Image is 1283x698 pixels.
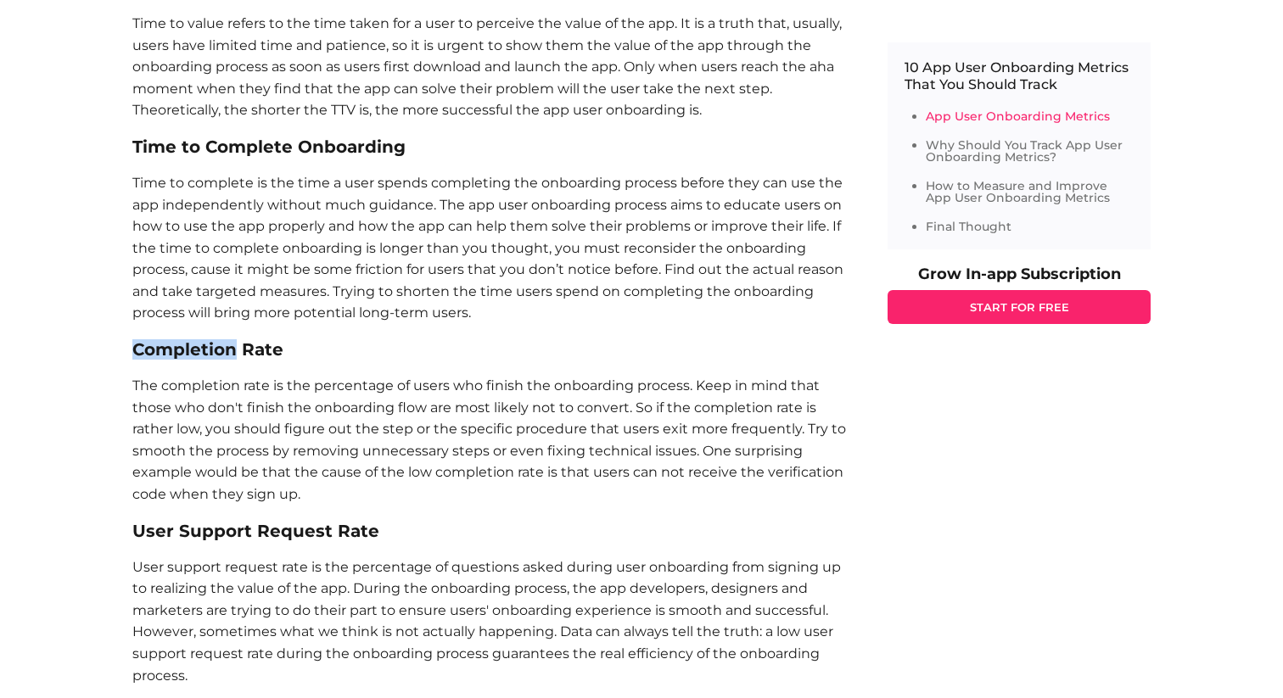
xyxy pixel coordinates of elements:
p: Time to value refers to the time taken for a user to perceive the value of the app. It is a truth... [132,13,854,121]
b: Time to Complete Onboarding [132,137,406,157]
a: How to Measure and Improve App User Onboarding Metrics [926,178,1110,205]
a: Final Thought [926,219,1011,234]
b: User Support Request Rate [132,521,379,541]
a: START FOR FREE [888,290,1151,324]
a: Why Should You Track App User Onboarding Metrics? [926,137,1123,165]
b: Completion Rate [132,339,283,360]
p: User support request rate is the percentage of questions asked during user onboarding from signin... [132,556,854,687]
a: App User Onboarding Metrics [926,109,1110,124]
p: Grow In-app Subscription [888,266,1151,282]
p: The completion rate is the percentage of users who finish the onboarding process. Keep in mind th... [132,375,854,505]
p: Time to complete is the time a user spends completing the onboarding process before they can use ... [132,172,854,324]
p: 10 App User Onboarding Metrics That You Should Track [905,59,1134,93]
